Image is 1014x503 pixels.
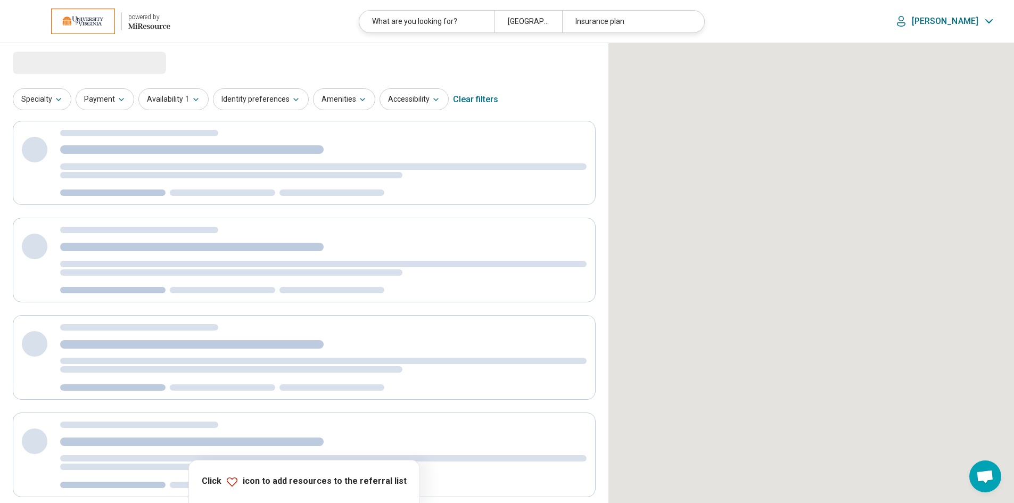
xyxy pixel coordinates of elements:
p: [PERSON_NAME] [912,16,978,27]
img: University of Virginia [51,9,115,34]
div: [GEOGRAPHIC_DATA], [GEOGRAPHIC_DATA] [494,11,562,32]
div: Insurance plan [562,11,697,32]
div: Open chat [969,460,1001,492]
button: Accessibility [380,88,449,110]
div: powered by [128,12,170,22]
div: What are you looking for? [359,11,494,32]
div: Clear filters [453,87,498,112]
span: 1 [185,94,189,105]
a: University of Virginiapowered by [17,9,170,34]
button: Payment [76,88,134,110]
button: Identity preferences [213,88,309,110]
button: Specialty [13,88,71,110]
span: Loading... [13,52,102,73]
button: Availability1 [138,88,209,110]
button: Amenities [313,88,375,110]
p: Click icon to add resources to the referral list [202,475,407,488]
